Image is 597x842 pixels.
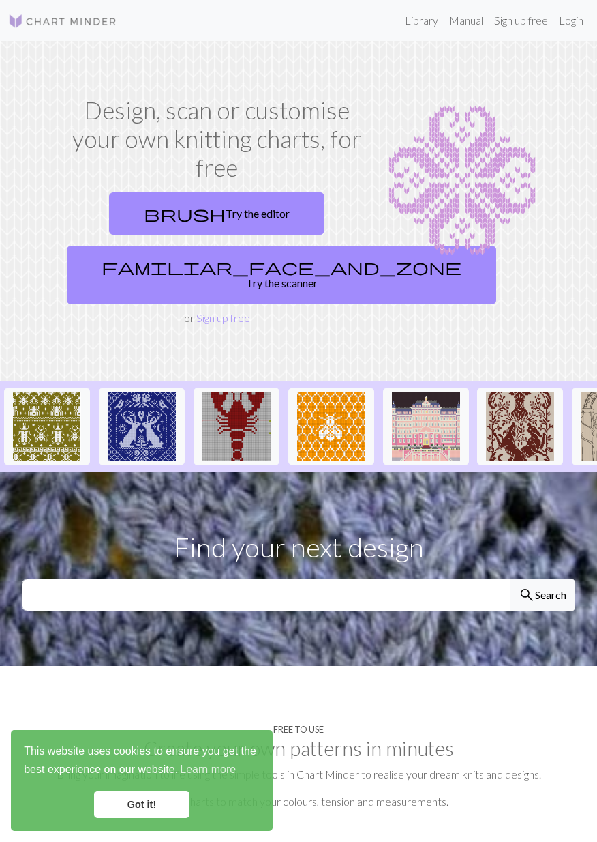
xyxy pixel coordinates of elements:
a: Repeating bugs [4,418,90,431]
a: Mehiläinen [288,418,374,431]
button: Copy of Copy of Lobster [194,388,279,465]
button: Repeating bugs [4,388,90,465]
img: Repeating bugs [13,392,81,461]
a: Copy of Copy of Lobster [194,418,279,431]
p: Bring your imagination to life using the simple tools in Chart Minder to realise your dream knits... [22,766,575,783]
p: Find your next design [22,527,575,568]
a: Try the editor [109,192,324,235]
h4: Free to use [273,725,324,735]
a: IMG_0917.jpeg [477,418,563,431]
img: Chart example [388,96,536,266]
a: Märtas [99,418,185,431]
div: or [61,187,372,326]
img: Copy of Grand-Budapest-Hotel-Exterior.jpg [392,392,460,461]
a: Sign up free [196,311,250,324]
img: Märtas [108,392,176,461]
img: Copy of Copy of Lobster [202,392,271,461]
p: Modify charts to match your colours, tension and measurements. [22,794,575,810]
span: This website uses cookies to ensure you get the best experience on our website. [24,743,260,780]
h1: Design, scan or customise your own knitting charts, for free [61,96,372,182]
a: Sign up free [489,7,553,34]
button: Copy of Grand-Budapest-Hotel-Exterior.jpg [383,388,469,465]
div: cookieconsent [11,730,273,831]
img: IMG_0917.jpeg [486,392,554,461]
button: Märtas [99,388,185,465]
button: IMG_0917.jpeg [477,388,563,465]
a: Try the scanner [67,246,496,304]
span: brush [144,204,226,223]
h2: Create your own patterns in minutes [22,737,575,761]
span: familiar_face_and_zone [102,257,461,276]
a: dismiss cookie message [94,791,189,818]
a: Manual [444,7,489,34]
img: Mehiläinen [297,392,365,461]
a: Copy of Grand-Budapest-Hotel-Exterior.jpg [383,418,469,431]
a: learn more about cookies [178,759,238,780]
span: search [519,585,535,605]
button: Mehiläinen [288,388,374,465]
a: Login [553,7,589,34]
img: Logo [8,13,117,29]
button: Search [510,579,575,611]
a: Library [399,7,444,34]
